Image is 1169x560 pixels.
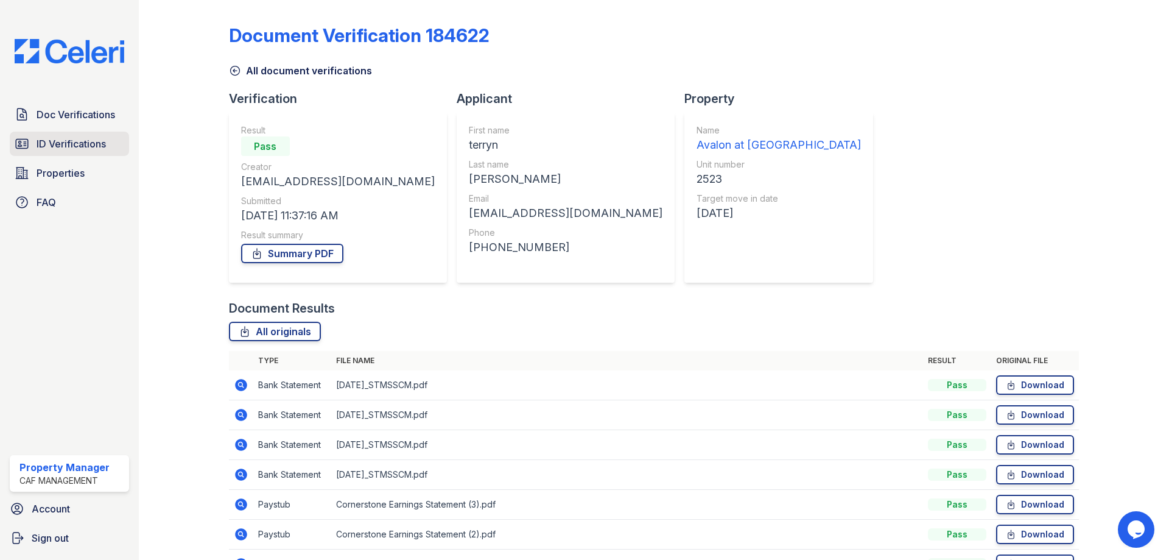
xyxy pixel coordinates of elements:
[32,502,70,516] span: Account
[928,498,986,511] div: Pass
[10,132,129,156] a: ID Verifications
[697,171,861,188] div: 2523
[1118,511,1157,548] iframe: chat widget
[331,430,923,460] td: [DATE]_STMSSCM.pdf
[19,475,110,487] div: CAF Management
[241,207,435,224] div: [DATE] 11:37:16 AM
[469,193,662,205] div: Email
[457,90,684,107] div: Applicant
[241,136,290,156] div: Pass
[991,351,1079,370] th: Original file
[229,300,335,317] div: Document Results
[331,460,923,490] td: [DATE]_STMSSCM.pdf
[241,173,435,190] div: [EMAIL_ADDRESS][DOMAIN_NAME]
[996,495,1074,514] a: Download
[229,322,321,341] a: All originals
[5,526,134,550] a: Sign out
[469,171,662,188] div: [PERSON_NAME]
[241,124,435,136] div: Result
[253,490,331,520] td: Paystub
[241,161,435,173] div: Creator
[331,400,923,430] td: [DATE]_STMSSCM.pdf
[469,227,662,239] div: Phone
[253,460,331,490] td: Bank Statement
[469,205,662,222] div: [EMAIL_ADDRESS][DOMAIN_NAME]
[229,90,457,107] div: Verification
[697,124,861,154] a: Name Avalon at [GEOGRAPHIC_DATA]
[996,375,1074,395] a: Download
[19,460,110,475] div: Property Manager
[5,497,134,521] a: Account
[37,166,85,180] span: Properties
[37,195,56,210] span: FAQ
[253,400,331,430] td: Bank Statement
[996,405,1074,425] a: Download
[241,195,435,207] div: Submitted
[928,469,986,481] div: Pass
[928,528,986,541] div: Pass
[928,379,986,391] div: Pass
[697,136,861,154] div: Avalon at [GEOGRAPHIC_DATA]
[5,39,134,63] img: CE_Logo_Blue-a8612792a0a2168367f1c8372b55b34899dd931a85d93a1a3d3e32e68fde9ad4.png
[229,24,490,46] div: Document Verification 184622
[469,124,662,136] div: First name
[241,244,343,263] a: Summary PDF
[469,136,662,154] div: terryn
[10,161,129,185] a: Properties
[469,158,662,171] div: Last name
[996,525,1074,544] a: Download
[996,465,1074,484] a: Download
[253,520,331,550] td: Paystub
[10,190,129,214] a: FAQ
[697,205,861,222] div: [DATE]
[253,430,331,460] td: Bank Statement
[37,107,115,122] span: Doc Verifications
[996,435,1074,455] a: Download
[32,531,69,545] span: Sign out
[241,229,435,241] div: Result summary
[331,520,923,550] td: Cornerstone Earnings Statement (2).pdf
[697,158,861,171] div: Unit number
[253,370,331,400] td: Bank Statement
[331,351,923,370] th: File name
[697,193,861,205] div: Target move in date
[928,439,986,451] div: Pass
[469,239,662,256] div: [PHONE_NUMBER]
[697,124,861,136] div: Name
[37,136,106,151] span: ID Verifications
[684,90,883,107] div: Property
[928,409,986,421] div: Pass
[331,370,923,400] td: [DATE]_STMSSCM.pdf
[10,102,129,127] a: Doc Verifications
[253,351,331,370] th: Type
[229,63,372,78] a: All document verifications
[331,490,923,520] td: Cornerstone Earnings Statement (3).pdf
[923,351,991,370] th: Result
